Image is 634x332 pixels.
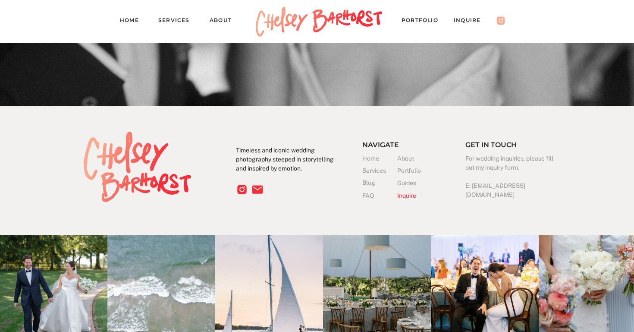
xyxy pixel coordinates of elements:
h3: For wedding inquiries, please fill out my inquiry form. E: [EMAIL_ADDRESS][DOMAIN_NAME] [465,154,557,195]
a: Guides [397,179,419,188]
p: Timeless and iconic wedding photography steeped in storytelling and inspired by emotion. [236,146,339,178]
a: Home [362,154,397,163]
a: FAQ [362,191,380,200]
a: Services [158,16,197,28]
h3: Navigate [362,139,417,148]
a: About [210,16,239,28]
a: Home [120,16,146,28]
a: PORTFOLIO [402,16,446,28]
a: Portfolio [397,166,432,175]
a: Inquire [397,191,432,200]
h3: Get in touch [465,139,520,148]
a: Blog [362,178,397,187]
a: Inquire [454,16,489,28]
a: Services [362,166,397,175]
a: About [397,154,432,163]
